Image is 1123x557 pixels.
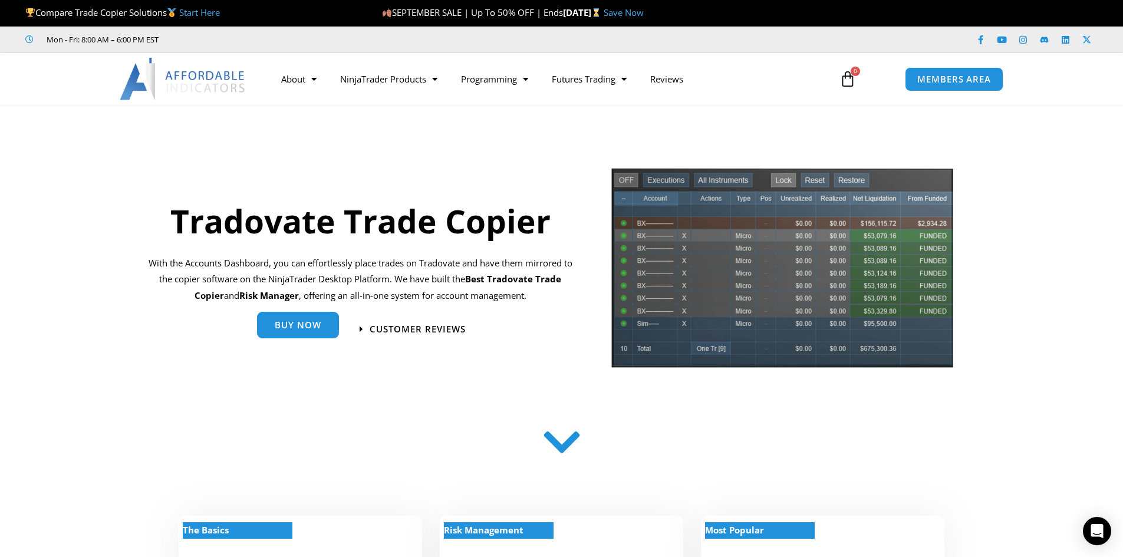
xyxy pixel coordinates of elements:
[449,65,540,93] a: Programming
[269,65,328,93] a: About
[44,32,159,47] span: Mon - Fri: 8:00 AM – 6:00 PM EST
[183,524,229,536] strong: The Basics
[592,8,601,17] img: ⌛
[370,325,466,334] span: Customer Reviews
[120,58,246,100] img: LogoAI | Affordable Indicators – NinjaTrader
[269,65,826,93] nav: Menu
[540,65,638,93] a: Futures Trading
[275,323,321,332] span: Buy Now
[328,65,449,93] a: NinjaTrader Products
[705,524,764,536] strong: Most Popular
[638,65,695,93] a: Reviews
[563,6,604,18] strong: [DATE]
[917,75,991,84] span: MEMBERS AREA
[26,8,35,17] img: 🏆
[175,34,352,45] iframe: Customer reviews powered by Trustpilot
[851,67,860,76] span: 0
[257,314,339,341] a: Buy Now
[146,255,575,305] p: With the Accounts Dashboard, you can effortlessly place trades on Tradovate and have them mirrore...
[239,289,299,301] strong: Risk Manager
[179,6,220,18] a: Start Here
[905,67,1003,91] a: MEMBERS AREA
[382,6,563,18] span: SEPTEMBER SALE | Up To 50% OFF | Ends
[167,8,176,17] img: 🥇
[604,6,644,18] a: Save Now
[146,198,575,243] h1: Tradovate Trade Copier
[360,325,466,334] a: Customer Reviews
[25,6,220,18] span: Compare Trade Copier Solutions
[444,524,523,536] strong: Risk Management
[610,167,954,377] img: tradecopier | Affordable Indicators – NinjaTrader
[1083,517,1111,545] div: Open Intercom Messenger
[383,8,391,17] img: 🍂
[822,62,874,96] a: 0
